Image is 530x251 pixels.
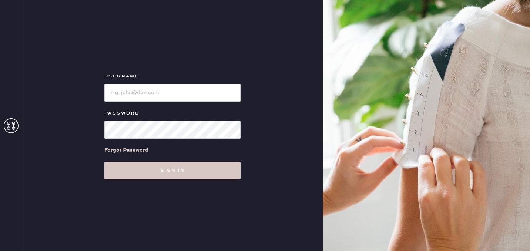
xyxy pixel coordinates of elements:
label: Password [104,109,241,118]
div: Forgot Password [104,146,148,154]
a: Forgot Password [104,139,148,162]
input: e.g. john@doe.com [104,84,241,102]
label: Username [104,72,241,81]
button: Sign in [104,162,241,179]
